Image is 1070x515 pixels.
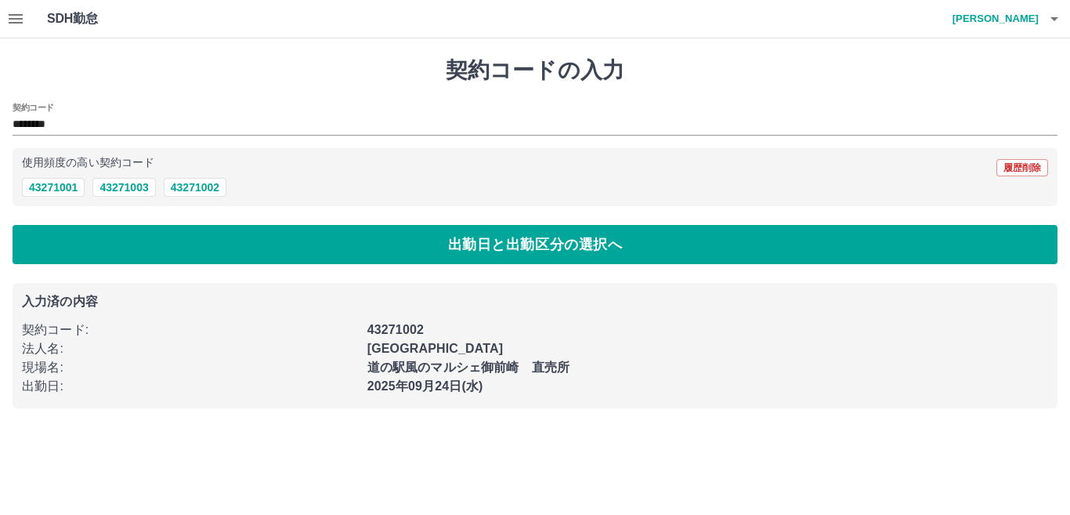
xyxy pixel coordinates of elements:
[22,158,154,169] p: 使用頻度の高い契約コード
[13,225,1057,264] button: 出勤日と出勤区分の選択へ
[92,178,155,197] button: 43271003
[22,339,358,358] p: 法人名 :
[22,358,358,377] p: 現場名 :
[367,323,424,336] b: 43271002
[367,379,483,393] b: 2025年09月24日(水)
[22,178,85,197] button: 43271001
[22,321,358,339] p: 契約コード :
[13,57,1057,84] h1: 契約コードの入力
[13,101,54,114] h2: 契約コード
[22,296,1048,308] p: 入力済の内容
[996,159,1048,176] button: 履歴削除
[164,178,226,197] button: 43271002
[367,342,504,355] b: [GEOGRAPHIC_DATA]
[367,361,569,374] b: 道の駅風のマルシェ御前崎 直売所
[22,377,358,396] p: 出勤日 :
